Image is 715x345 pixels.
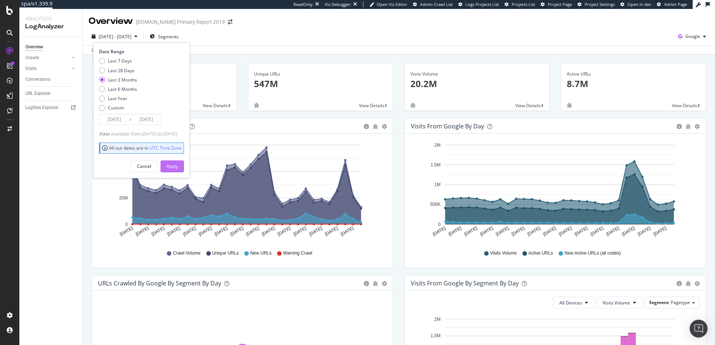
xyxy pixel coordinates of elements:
[565,250,621,256] span: New Active URLs (all codes)
[528,250,553,256] span: Active URLs
[25,76,77,83] a: Conversions
[373,124,378,129] div: bug
[430,162,441,167] text: 1.5M
[434,182,441,187] text: 1M
[411,140,697,243] svg: A chart.
[150,145,182,151] a: UTC Time Zone
[98,279,221,287] div: URLs Crawled by Google By Segment By Day
[158,33,179,40] span: Segments
[250,250,271,256] span: New URLs
[213,226,228,237] text: [DATE]
[578,1,615,7] a: Project Settings
[166,163,178,169] div: Apply
[515,102,541,109] span: View Details
[490,250,517,256] span: Visits Volume
[649,299,669,306] span: Segment
[542,226,557,237] text: [DATE]
[125,222,128,227] text: 0
[245,226,260,237] text: [DATE]
[677,124,682,129] div: circle-info
[603,300,630,306] span: Visits Volume
[511,226,525,237] text: [DATE]
[25,54,70,62] a: Crawls
[229,226,244,237] text: [DATE]
[548,1,572,7] span: Project Page
[25,15,76,22] div: Analytics
[25,22,76,31] div: LogAnalyzer
[131,160,158,172] button: Cancel
[364,281,369,286] div: circle-info
[99,114,129,125] input: Start Date
[25,104,77,112] a: Logfiles Explorer
[89,31,140,42] button: [DATE] - [DATE]
[558,226,573,237] text: [DATE]
[325,1,352,7] div: Viz Debugger:
[147,31,182,42] button: Segments
[99,33,131,40] span: [DATE] - [DATE]
[463,226,478,237] text: [DATE]
[413,1,453,7] a: Admin Crawl List
[621,226,636,237] text: [DATE]
[25,65,36,73] div: Visits
[359,102,384,109] span: View Details
[479,226,494,237] text: [DATE]
[25,76,50,83] div: Conversions
[434,143,441,148] text: 2M
[495,226,510,237] text: [DATE]
[596,297,642,309] button: Visits Volume
[410,71,544,77] div: Visits Volume
[627,1,651,7] span: Open in dev
[108,95,127,102] div: Last Year
[254,103,259,108] div: bug
[89,15,133,28] div: Overview
[620,1,651,7] a: Open in dev
[99,58,137,64] div: Last 7 Days
[438,222,441,227] text: 0
[686,281,691,286] div: bug
[308,226,323,237] text: [DATE]
[108,86,137,92] div: Last 6 Months
[283,250,312,256] span: Warning Crawl
[261,226,276,237] text: [DATE]
[373,281,378,286] div: bug
[430,202,441,207] text: 500K
[150,226,165,237] text: [DATE]
[448,226,463,237] text: [DATE]
[657,1,687,7] a: Admin Page
[690,320,708,338] div: Open Intercom Messenger
[377,1,407,7] span: Open Viz Editor
[161,160,184,172] button: Apply
[512,1,535,7] span: Projects List
[108,67,134,74] div: Last 28 Days
[695,281,700,286] div: gear
[573,226,588,237] text: [DATE]
[432,226,447,237] text: [DATE]
[685,33,700,39] span: Google
[92,47,132,54] div: Last update
[228,19,232,25] div: arrow-right-arrow-left
[559,300,582,306] span: All Devices
[652,226,667,237] text: [DATE]
[410,103,416,108] div: bug
[541,1,572,7] a: Project Page
[135,226,150,237] text: [DATE]
[254,71,387,77] div: Unique URLs
[25,90,51,98] div: URL Explorer
[411,122,484,130] div: Visits from Google by day
[292,226,307,237] text: [DATE]
[567,77,700,90] p: 8.7M
[99,95,137,102] div: Last Year
[99,105,137,111] div: Custom
[25,104,58,112] div: Logfiles Explorer
[212,250,239,256] span: Unique URLs
[108,77,137,83] div: Last 3 Months
[382,124,387,129] div: gear
[99,131,111,137] span: Data
[102,145,182,151] div: All our dates are in
[526,226,541,237] text: [DATE]
[25,90,77,98] a: URL Explorer
[664,1,687,7] span: Admin Page
[695,124,700,129] div: gear
[410,77,544,90] p: 20.2M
